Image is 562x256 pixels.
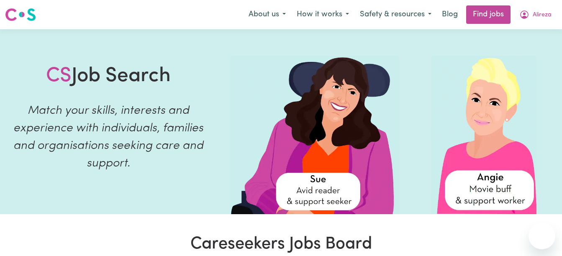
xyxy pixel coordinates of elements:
a: Find jobs [466,5,511,24]
h1: Job Search [46,64,171,89]
p: Match your skills, interests and experience with individuals, families and organisations seeking ... [10,102,207,172]
button: About us [243,6,291,23]
button: My Account [514,6,557,23]
iframe: Button to launch messaging window, conversation in progress [529,223,555,249]
a: Careseekers logo [5,5,36,24]
button: Safety & resources [354,6,437,23]
span: Alireza [533,10,552,20]
a: Blog [437,5,463,24]
button: How it works [291,6,354,23]
span: CS [46,66,72,86]
img: Careseekers logo [5,7,36,22]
